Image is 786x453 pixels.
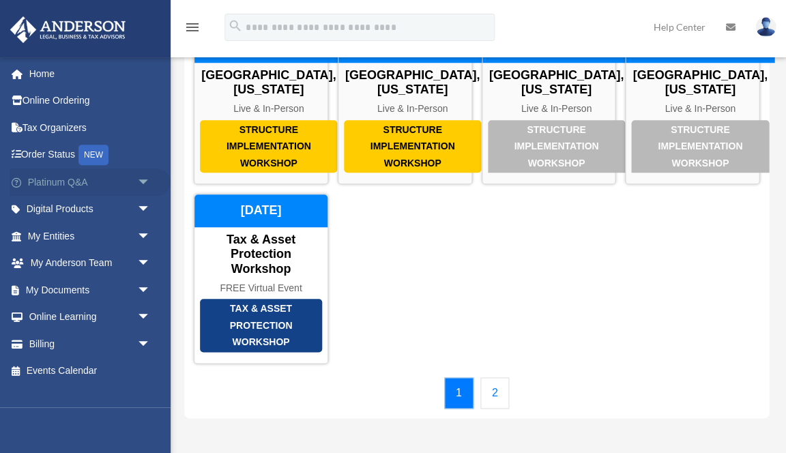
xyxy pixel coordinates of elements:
div: Structure Implementation Workshop [488,120,625,173]
span: arrow_drop_down [136,276,164,304]
a: Billingarrow_drop_down [10,330,171,357]
div: Structure Implementation Workshop [344,120,481,173]
a: Online Ordering [10,87,171,115]
img: Anderson Advisors Platinum Portal [6,16,130,43]
div: [GEOGRAPHIC_DATA], [US_STATE] [626,68,774,98]
a: 1 [444,377,474,409]
i: menu [184,19,201,35]
a: Structure Implementation Workshop [GEOGRAPHIC_DATA], [US_STATE] Live & In-Person [DATE]-[DATE] [194,29,328,184]
div: Live & In-Person [626,103,774,115]
div: [GEOGRAPHIC_DATA], [US_STATE] [338,68,486,98]
a: Tax Organizers [10,114,171,141]
div: NEW [78,145,108,165]
div: Structure Implementation Workshop [200,120,337,173]
a: Events Calendar [10,357,164,385]
a: Structure Implementation Workshop [GEOGRAPHIC_DATA], [US_STATE] Live & In-Person [DATE]-[DATE] [338,29,472,184]
div: Tax & Asset Protection Workshop [194,233,327,277]
a: Home [10,60,171,87]
a: Platinum Q&Aarrow_drop_down [10,169,171,196]
i: search [228,18,243,33]
div: Tax & Asset Protection Workshop [200,299,322,352]
a: Structure Implementation Workshop [GEOGRAPHIC_DATA], [US_STATE] Live & In-Person [DATE]-[DATE] [482,29,616,184]
div: FREE Virtual Event [194,282,327,294]
a: My Anderson Teamarrow_drop_down [10,250,171,277]
span: arrow_drop_down [136,304,164,332]
a: Tax & Asset Protection Workshop Tax & Asset Protection Workshop FREE Virtual Event [DATE] [194,194,328,364]
div: [GEOGRAPHIC_DATA], [US_STATE] [194,68,343,98]
a: My Entitiesarrow_drop_down [10,222,171,250]
div: [DATE] [194,194,327,227]
div: [GEOGRAPHIC_DATA], [US_STATE] [482,68,630,98]
div: Live & In-Person [482,103,630,115]
a: 2 [480,377,510,409]
div: Structure Implementation Workshop [631,120,768,173]
span: arrow_drop_down [136,250,164,278]
span: arrow_drop_down [136,196,164,224]
a: Order StatusNEW [10,141,171,169]
a: Structure Implementation Workshop [GEOGRAPHIC_DATA], [US_STATE] Live & In-Person [DATE]-[DATE] [625,29,759,184]
span: arrow_drop_down [136,169,164,196]
a: Online Learningarrow_drop_down [10,304,171,331]
div: Live & In-Person [194,103,343,115]
a: My Documentsarrow_drop_down [10,276,171,304]
a: Digital Productsarrow_drop_down [10,196,171,223]
a: menu [184,24,201,35]
span: arrow_drop_down [136,222,164,250]
img: User Pic [755,17,776,37]
div: Live & In-Person [338,103,486,115]
span: arrow_drop_down [136,330,164,358]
